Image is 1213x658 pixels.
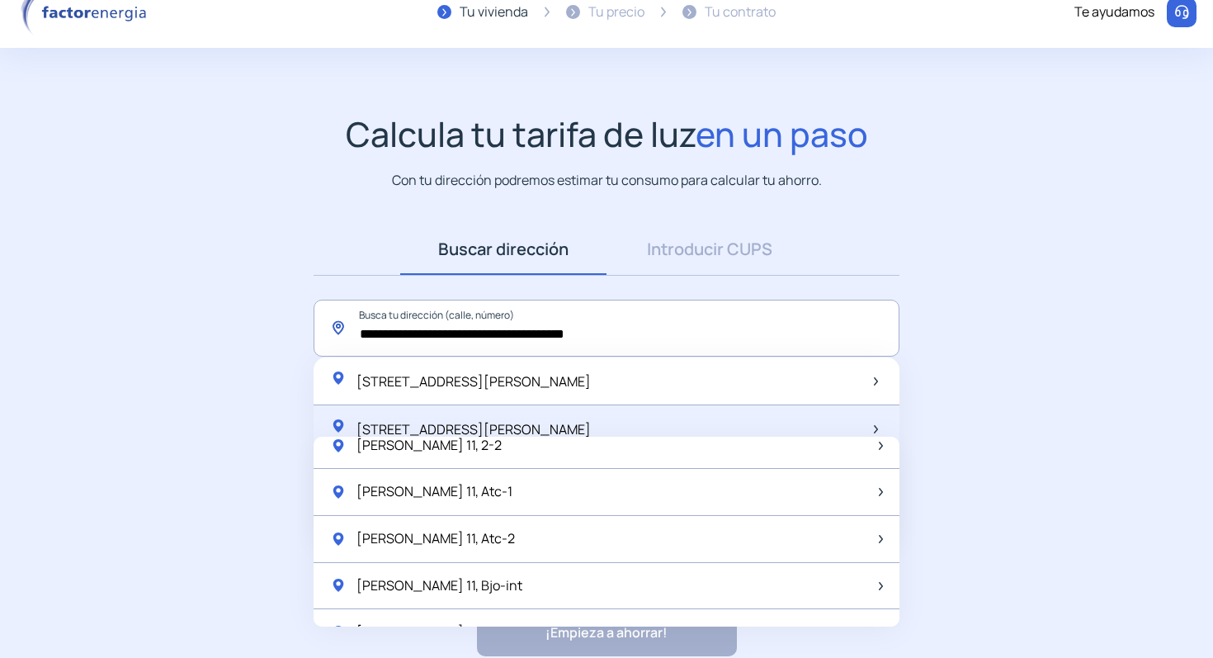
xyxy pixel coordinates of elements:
[330,370,347,386] img: location-pin-green.svg
[1173,4,1190,21] img: llamar
[356,575,522,597] span: [PERSON_NAME] 11, Bjo-int
[356,622,525,643] span: [PERSON_NAME] 11 Dup, 1-1
[330,484,347,500] img: location-pin-green.svg
[879,488,883,496] img: arrow-next-item.svg
[330,577,347,594] img: location-pin-green.svg
[606,224,813,275] a: Introducir CUPS
[874,377,878,386] img: arrow-next-item.svg
[874,425,878,433] img: arrow-next-item.svg
[356,528,515,550] span: [PERSON_NAME] 11, Atc-2
[879,582,883,590] img: arrow-next-item.svg
[330,624,347,641] img: location-pin-green.svg
[356,481,512,503] span: [PERSON_NAME] 11, Atc-1
[330,438,347,454] img: location-pin-green.svg
[588,2,644,23] div: Tu precio
[696,111,868,157] span: en un paso
[1074,2,1154,23] div: Te ayudamos
[400,224,606,275] a: Buscar dirección
[705,2,776,23] div: Tu contrato
[356,420,591,438] span: [STREET_ADDRESS][PERSON_NAME]
[392,170,822,191] p: Con tu dirección podremos estimar tu consumo para calcular tu ahorro.
[330,531,347,547] img: location-pin-green.svg
[356,372,591,391] span: [STREET_ADDRESS][PERSON_NAME]
[356,435,502,457] span: [PERSON_NAME] 11, 2-2
[330,418,347,434] img: location-pin-green.svg
[879,535,883,543] img: arrow-next-item.svg
[346,114,868,154] h1: Calcula tu tarifa de luz
[879,442,883,450] img: arrow-next-item.svg
[460,2,528,23] div: Tu vivienda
